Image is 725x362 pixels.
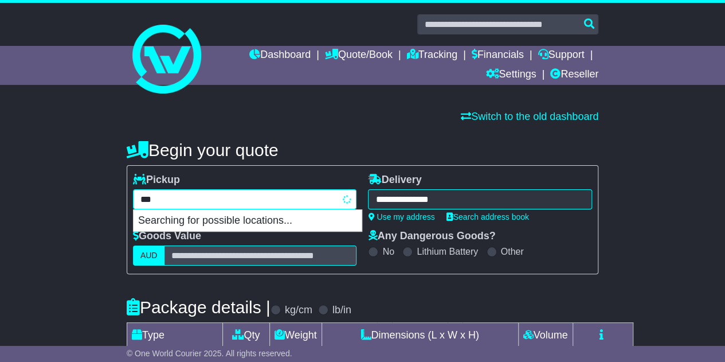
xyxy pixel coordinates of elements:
[446,212,529,221] a: Search address book
[133,230,201,243] label: Goods Value
[407,46,457,65] a: Tracking
[133,174,180,186] label: Pickup
[368,212,434,221] a: Use my address
[368,174,421,186] label: Delivery
[461,111,598,122] a: Switch to the old dashboard
[382,246,394,257] label: No
[127,298,271,317] h4: Package details |
[134,210,362,232] p: Searching for possible locations...
[368,230,495,243] label: Any Dangerous Goods?
[127,349,292,358] span: © One World Courier 2025. All rights reserved.
[518,323,573,348] td: Volume
[133,246,165,266] label: AUD
[550,65,598,85] a: Reseller
[249,46,311,65] a: Dashboard
[127,323,222,348] td: Type
[325,46,393,65] a: Quote/Book
[417,246,478,257] label: Lithium Battery
[472,46,524,65] a: Financials
[485,65,536,85] a: Settings
[127,141,598,159] h4: Begin your quote
[322,323,518,348] td: Dimensions (L x W x H)
[133,189,357,209] typeahead: Please provide city
[269,323,322,348] td: Weight
[332,304,351,317] label: lb/in
[538,46,584,65] a: Support
[501,246,524,257] label: Other
[285,304,312,317] label: kg/cm
[222,323,269,348] td: Qty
